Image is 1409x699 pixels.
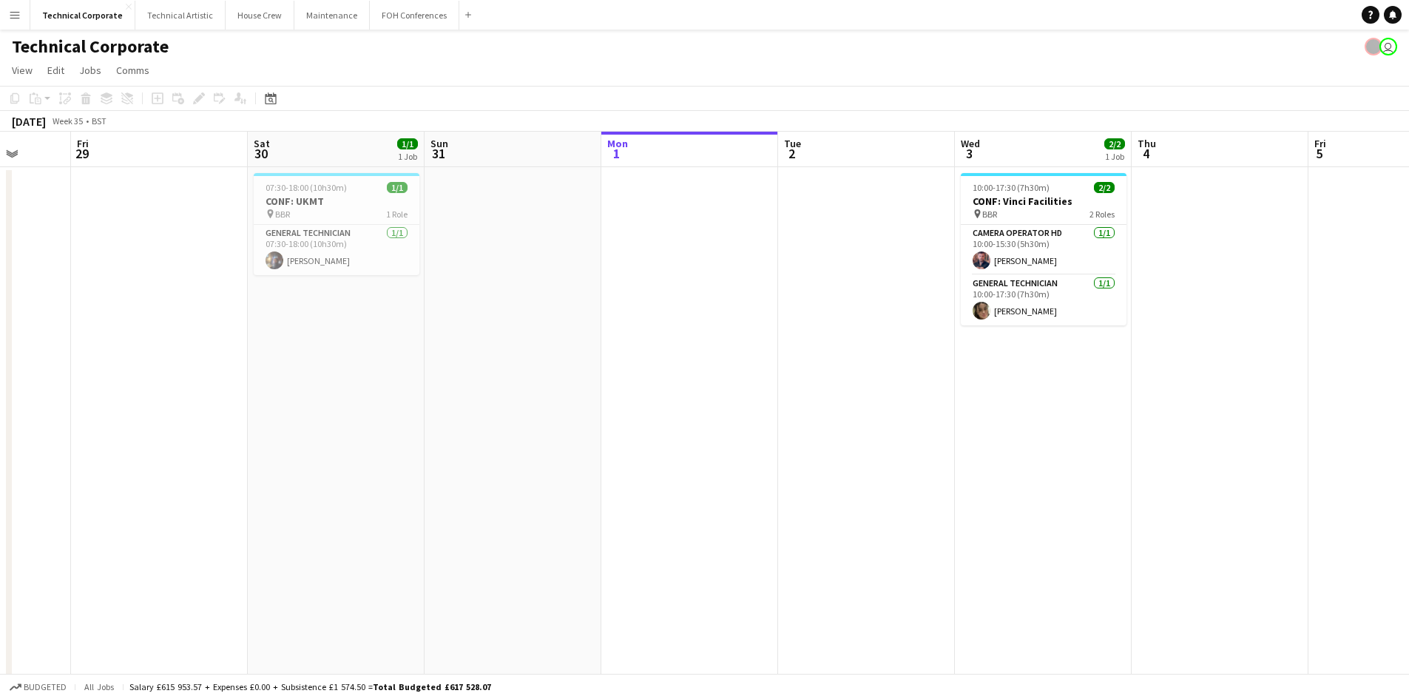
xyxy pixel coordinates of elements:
[41,61,70,80] a: Edit
[6,61,38,80] a: View
[370,1,459,30] button: FOH Conferences
[294,1,370,30] button: Maintenance
[129,681,491,692] div: Salary £615 953.57 + Expenses £0.00 + Subsistence £1 574.50 =
[12,36,169,58] h1: Technical Corporate
[110,61,155,80] a: Comms
[49,115,86,126] span: Week 35
[1379,38,1397,55] app-user-avatar: Liveforce Admin
[73,61,107,80] a: Jobs
[12,64,33,77] span: View
[30,1,135,30] button: Technical Corporate
[226,1,294,30] button: House Crew
[12,114,46,129] div: [DATE]
[7,679,69,695] button: Budgeted
[1365,38,1382,55] app-user-avatar: Gabrielle Barr
[81,681,117,692] span: All jobs
[373,681,491,692] span: Total Budgeted £617 528.07
[24,682,67,692] span: Budgeted
[116,64,149,77] span: Comms
[135,1,226,30] button: Technical Artistic
[79,64,101,77] span: Jobs
[47,64,64,77] span: Edit
[92,115,107,126] div: BST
